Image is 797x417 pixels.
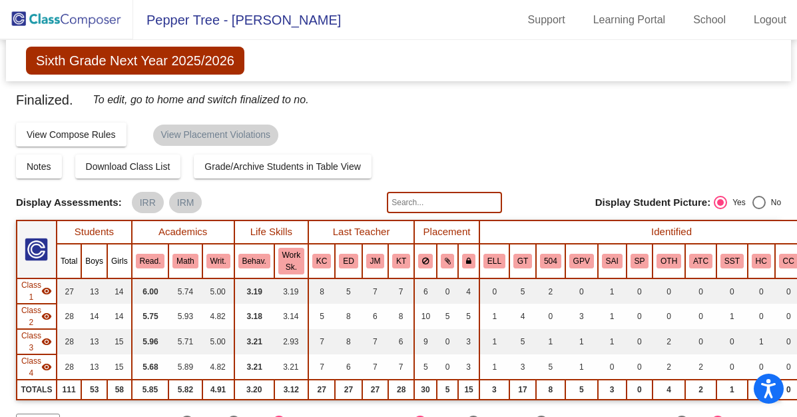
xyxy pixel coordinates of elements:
[234,380,274,400] td: 3.20
[689,254,712,268] button: ATC
[21,355,41,379] span: Class 4
[437,329,459,354] td: 0
[536,244,565,278] th: 504 Plan
[107,354,132,380] td: 15
[274,304,308,329] td: 3.14
[437,244,459,278] th: Keep with students
[414,244,437,278] th: Keep away students
[627,329,653,354] td: 0
[202,380,234,400] td: 4.91
[513,254,532,268] button: GT
[536,329,565,354] td: 1
[682,9,736,31] a: School
[16,123,127,147] button: View Compose Rules
[727,197,746,209] div: Yes
[653,329,685,354] td: 2
[479,244,509,278] th: English Language Learner
[16,197,122,209] span: Display Assessments:
[86,161,170,172] span: Download Class List
[81,304,107,329] td: 14
[388,354,414,380] td: 7
[234,278,274,304] td: 3.19
[627,354,653,380] td: 0
[388,329,414,354] td: 6
[132,278,169,304] td: 6.00
[57,354,81,380] td: 28
[387,192,501,213] input: Search...
[598,244,627,278] th: Specialized Academic Instruction
[21,279,41,303] span: Class 1
[107,244,132,278] th: Girls
[598,278,627,304] td: 1
[458,304,479,329] td: 5
[168,354,202,380] td: 5.89
[414,354,437,380] td: 5
[17,380,57,400] td: TOTALS
[631,254,649,268] button: SP
[132,192,164,213] mat-chip: IRR
[335,354,362,380] td: 6
[509,244,536,278] th: Gifted and Talented
[308,354,335,380] td: 7
[206,254,230,268] button: Writ.
[458,329,479,354] td: 3
[308,220,414,244] th: Last Teacher
[335,380,362,400] td: 27
[16,89,73,111] span: Finalized.
[168,278,202,304] td: 5.74
[234,354,274,380] td: 3.21
[685,278,716,304] td: 0
[743,9,797,31] a: Logout
[388,278,414,304] td: 7
[132,304,169,329] td: 5.75
[479,354,509,380] td: 1
[509,380,536,400] td: 17
[274,278,308,304] td: 3.19
[748,354,775,380] td: 0
[509,354,536,380] td: 3
[57,244,81,278] th: Total
[716,304,748,329] td: 1
[653,278,685,304] td: 0
[752,254,771,268] button: HC
[483,254,505,268] button: ELL
[414,380,437,400] td: 30
[720,254,744,268] button: SST
[41,286,52,296] mat-icon: visibility
[132,329,169,354] td: 5.96
[362,380,389,400] td: 27
[653,380,685,400] td: 4
[107,329,132,354] td: 15
[81,278,107,304] td: 13
[308,304,335,329] td: 5
[748,329,775,354] td: 1
[716,354,748,380] td: 0
[685,244,716,278] th: Attendance Concerns
[414,304,437,329] td: 10
[598,329,627,354] td: 1
[565,329,598,354] td: 1
[653,244,685,278] th: Other IEP Services
[81,244,107,278] th: Boys
[234,304,274,329] td: 3.18
[685,380,716,400] td: 2
[627,304,653,329] td: 0
[107,304,132,329] td: 14
[748,380,775,400] td: 1
[57,380,81,400] td: 111
[598,380,627,400] td: 3
[748,278,775,304] td: 0
[414,329,437,354] td: 9
[172,254,198,268] button: Math
[308,380,335,400] td: 27
[312,254,331,268] button: KC
[41,311,52,322] mat-icon: visibility
[479,380,509,400] td: 3
[598,304,627,329] td: 1
[437,380,459,400] td: 5
[168,329,202,354] td: 5.71
[569,254,594,268] button: GPV
[274,380,308,400] td: 3.12
[274,329,308,354] td: 2.93
[278,248,304,274] button: Work Sk.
